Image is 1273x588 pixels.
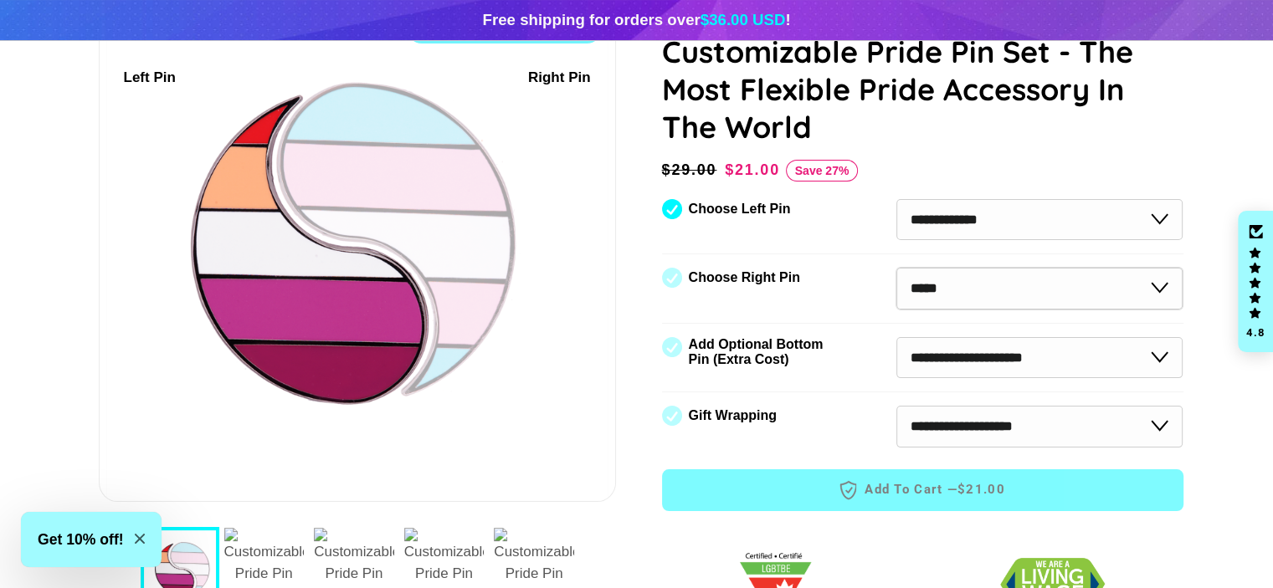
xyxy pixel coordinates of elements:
div: Click to open Judge.me floating reviews tab [1238,211,1273,353]
span: Save 27% [786,160,859,182]
span: $36.00 USD [701,11,786,28]
label: Gift Wrapping [689,408,777,423]
label: Choose Left Pin [689,202,791,217]
span: $21.00 [725,161,780,178]
div: Free shipping for orders over ! [482,8,790,32]
div: Right Pin [528,67,591,89]
label: Choose Right Pin [689,270,800,285]
div: 4.8 [1245,327,1265,338]
span: $21.00 [957,481,1005,499]
label: Add Optional Bottom Pin (Extra Cost) [689,337,829,367]
button: Add to Cart —$21.00 [662,469,1183,511]
h1: Customizable Pride Pin Set - The Most Flexible Pride Accessory In The World [662,33,1183,146]
span: $29.00 [662,158,721,182]
span: Add to Cart — [687,479,1158,501]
